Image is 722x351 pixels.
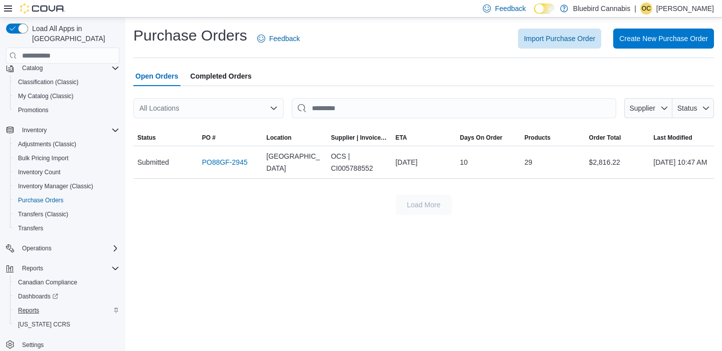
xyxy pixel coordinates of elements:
span: Transfers [14,222,119,234]
button: Inventory Count [10,165,123,179]
a: Feedback [253,29,304,49]
a: Bulk Pricing Import [14,152,73,164]
span: Dashboards [14,290,119,302]
span: 10 [460,156,468,168]
span: Open Orders [135,66,178,86]
span: Transfers (Classic) [14,208,119,220]
button: [US_STATE] CCRS [10,317,123,331]
input: This is a search bar. After typing your query, hit enter to filter the results lower in the page. [292,98,616,118]
button: Operations [2,241,123,255]
button: Reports [18,262,47,274]
input: Dark Mode [534,4,555,14]
button: Status [672,98,714,118]
a: Transfers [14,222,47,234]
span: Last Modified [653,134,692,142]
p: | [634,3,636,15]
span: Classification (Classic) [18,78,79,86]
span: My Catalog (Classic) [18,92,74,100]
a: PO88GF-2945 [202,156,248,168]
button: Transfers [10,221,123,235]
span: Settings [18,338,119,351]
div: Location [266,134,291,142]
button: Inventory [18,124,51,136]
div: $2,816.22 [585,152,650,172]
button: Catalog [18,62,47,74]
a: Dashboards [10,289,123,303]
span: Canadian Compliance [18,278,77,286]
button: Reports [10,303,123,317]
span: Import Purchase Order [524,34,595,44]
a: [US_STATE] CCRS [14,318,74,330]
button: Reports [2,261,123,275]
button: Supplier [624,98,672,118]
a: Promotions [14,104,53,116]
button: Inventory Manager (Classic) [10,179,123,193]
span: ETA [396,134,407,142]
span: My Catalog (Classic) [14,90,119,102]
span: Purchase Orders [14,194,119,206]
button: Adjustments (Classic) [10,137,123,151]
span: Bulk Pricing Import [14,152,119,164]
button: Classification (Classic) [10,75,123,89]
button: Location [262,130,327,146]
img: Cova [20,4,65,14]
button: Operations [18,242,56,254]
span: Bulk Pricing Import [18,154,69,162]
span: 29 [524,156,532,168]
button: Order Total [585,130,650,146]
span: Promotions [18,106,49,114]
button: Create New Purchase Order [613,29,714,49]
p: Bluebird Cannabis [573,3,630,15]
span: Inventory Manager (Classic) [14,180,119,192]
span: Feedback [495,4,525,14]
span: Inventory Manager (Classic) [18,182,93,190]
button: Inventory [2,123,123,137]
button: Catalog [2,61,123,75]
button: Last Modified [649,130,714,146]
button: Load More [396,195,452,215]
span: Supplier | Invoice Number [331,134,388,142]
button: Status [133,130,198,146]
span: Inventory [18,124,119,136]
a: Purchase Orders [14,194,68,206]
button: Bulk Pricing Import [10,151,123,165]
span: Adjustments (Classic) [18,140,76,148]
span: Catalog [22,64,43,72]
button: Canadian Compliance [10,275,123,289]
span: PO # [202,134,216,142]
span: Reports [14,304,119,316]
a: Inventory Count [14,166,65,178]
h1: Purchase Orders [133,26,247,46]
button: Import Purchase Order [518,29,601,49]
span: [US_STATE] CCRS [18,320,70,328]
span: Completed Orders [191,66,252,86]
span: Create New Purchase Order [619,34,708,44]
a: Reports [14,304,43,316]
button: ETA [392,130,456,146]
div: Olivia Campagna [640,3,652,15]
span: Load More [407,200,441,210]
div: [DATE] 10:47 AM [649,152,714,172]
a: Dashboards [14,290,62,302]
span: Operations [22,244,52,252]
div: [DATE] [392,152,456,172]
span: Submitted [137,156,169,168]
a: Classification (Classic) [14,76,83,88]
button: Transfers (Classic) [10,207,123,221]
span: Reports [22,264,43,272]
span: Reports [18,262,119,274]
span: Order Total [589,134,621,142]
span: Promotions [14,104,119,116]
span: Feedback [269,34,300,44]
span: Status [677,104,697,112]
button: Products [520,130,585,146]
span: Classification (Classic) [14,76,119,88]
span: Load All Apps in [GEOGRAPHIC_DATA] [28,24,119,44]
button: Open list of options [270,104,278,112]
a: Settings [18,339,48,351]
button: Supplier | Invoice Number [327,130,392,146]
span: Settings [22,341,44,349]
a: Adjustments (Classic) [14,138,80,150]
